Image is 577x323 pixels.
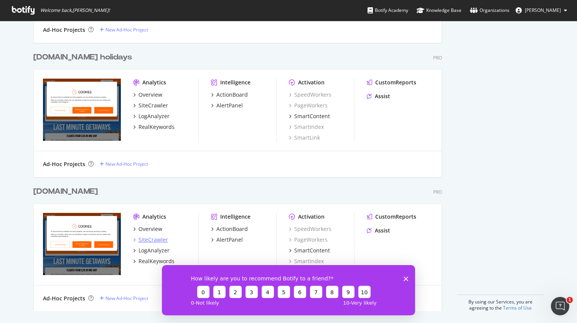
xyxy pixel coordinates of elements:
[138,247,170,254] div: LogAnalyzer
[567,297,573,303] span: 1
[375,92,390,100] div: Assist
[138,91,162,99] div: Overview
[220,79,251,86] div: Intelligence
[43,160,85,168] div: Ad-Hoc Projects
[133,225,162,233] a: Overview
[142,79,166,86] div: Analytics
[375,79,416,86] div: CustomReports
[294,247,330,254] div: SmartContent
[33,186,101,197] a: [DOMAIN_NAME]
[289,102,328,109] a: PageWorkers
[43,295,85,302] div: Ad-Hoc Projects
[142,213,166,221] div: Analytics
[375,227,390,234] div: Assist
[138,123,175,131] div: RealKeywords
[294,112,330,120] div: SmartContent
[138,225,162,233] div: Overview
[133,257,175,265] a: RealKeywords
[162,265,415,315] iframe: Survey from Botify
[509,4,573,16] button: [PERSON_NAME]
[367,79,416,86] a: CustomReports
[216,225,248,233] div: ActionBoard
[133,247,170,254] a: LogAnalyzer
[106,161,148,167] div: New Ad-Hoc Project
[138,102,168,109] div: SiteCrawler
[133,112,170,120] a: LogAnalyzer
[33,52,135,63] a: [DOMAIN_NAME] holidays
[289,134,320,142] a: SmartLink
[100,26,148,33] a: New Ad-Hoc Project
[133,123,175,131] a: RealKeywords
[289,112,330,120] a: SmartContent
[33,52,132,63] div: [DOMAIN_NAME] holidays
[100,295,148,302] a: New Ad-Hoc Project
[289,247,330,254] a: SmartContent
[367,227,390,234] a: Assist
[33,186,98,197] div: [DOMAIN_NAME]
[457,295,544,311] div: By using our Services, you are agreeing to the
[289,91,331,99] a: SpeedWorkers
[216,91,248,99] div: ActionBoard
[211,225,248,233] a: ActionBoard
[503,305,532,311] a: Terms of Use
[211,236,243,244] a: AlertPanel
[138,236,168,244] div: SiteCrawler
[100,161,148,167] a: New Ad-Hoc Project
[367,92,390,100] a: Assist
[289,225,331,233] a: SpeedWorkers
[216,102,243,109] div: AlertPanel
[289,257,324,265] a: SmartIndex
[43,79,121,141] img: easyjet.com/en/holidays
[211,102,243,109] a: AlertPanel
[298,79,325,86] div: Activation
[417,7,462,14] div: Knowledge Base
[43,26,85,34] div: Ad-Hoc Projects
[289,236,328,244] a: PageWorkers
[133,102,168,109] a: SiteCrawler
[211,91,248,99] a: ActionBoard
[138,112,170,120] div: LogAnalyzer
[375,213,416,221] div: CustomReports
[368,7,408,14] div: Botify Academy
[106,26,148,33] div: New Ad-Hoc Project
[106,295,148,302] div: New Ad-Hoc Project
[43,213,121,275] img: easyjet.com
[367,213,416,221] a: CustomReports
[433,189,442,195] div: Pro
[216,236,243,244] div: AlertPanel
[298,213,325,221] div: Activation
[40,7,110,13] span: Welcome back, [PERSON_NAME] !
[551,297,569,315] iframe: Intercom live chat
[220,213,251,221] div: Intelligence
[289,123,324,131] a: SmartIndex
[133,236,168,244] a: SiteCrawler
[138,257,175,265] div: RealKeywords
[433,54,442,61] div: Pro
[133,91,162,99] a: Overview
[470,7,509,14] div: Organizations
[525,7,561,13] span: Marcin Lewicki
